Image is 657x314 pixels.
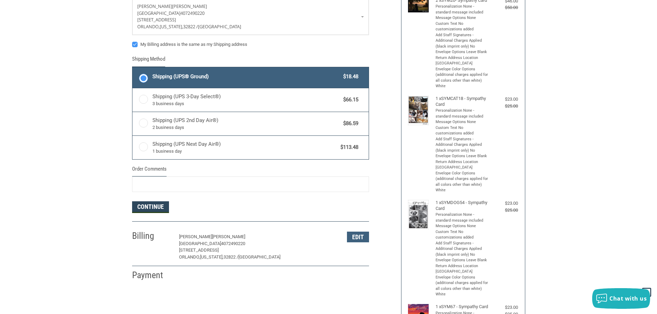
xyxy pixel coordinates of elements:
button: Continue [132,201,169,213]
div: $23.00 [490,96,518,103]
legend: Order Comments [132,165,167,176]
h4: 1 x SYMCAT18 - Sympathy Card [436,96,489,107]
span: [PERSON_NAME] [179,234,212,239]
span: [PERSON_NAME] [172,3,207,9]
li: Return Address Location [GEOGRAPHIC_DATA] [436,55,489,67]
h2: Payment [132,270,172,281]
li: Message Options None [436,15,489,21]
li: Envelope Options Leave Blank [436,49,489,55]
li: Envelope Color Options (additional charges applied for all colors other than white) White [436,275,489,297]
li: Custom Text No customizations added [436,21,489,32]
span: ORLANDO, [137,23,160,30]
li: Add Staff Signatures - Additional Charges Applied (black imprint only) No [436,241,489,258]
span: [GEOGRAPHIC_DATA] [137,10,180,16]
div: $25.00 [490,207,518,214]
span: [US_STATE], [160,23,183,30]
li: Return Address Location [GEOGRAPHIC_DATA] [436,159,489,171]
span: [PERSON_NAME] [137,3,172,9]
span: Shipping (UPS® Ground) [152,73,340,81]
div: $23.00 [490,200,518,207]
span: [GEOGRAPHIC_DATA] [238,254,280,260]
span: 3 business days [152,100,340,107]
h4: 1 x SYM67 - Sympathy Card [436,304,489,310]
li: Envelope Options Leave Blank [436,257,489,263]
span: 32822 / [183,23,198,30]
li: Custom Text No customizations added [436,229,489,241]
button: Edit [347,232,369,242]
span: Shipping (UPS 2nd Day Air®) [152,117,340,131]
li: Envelope Color Options (additional charges applied for all colors other than white) White [436,171,489,193]
span: 4072490220 [180,10,205,16]
li: Custom Text No customizations added [436,125,489,136]
li: Personalization None - standard message included [436,212,489,223]
h2: Billing [132,230,172,242]
div: $50.00 [490,4,518,11]
li: Add Staff Signatures - Additional Charges Applied (black imprint only) No [436,32,489,50]
div: $23.00 [490,304,518,311]
span: [GEOGRAPHIC_DATA] [198,23,241,30]
span: $86.59 [340,120,359,128]
li: Envelope Options Leave Blank [436,153,489,159]
span: Chat with us [609,295,647,302]
li: Personalization None - standard message included [436,4,489,15]
span: 2 business days [152,124,340,131]
span: Shipping (UPS Next Day Air®) [152,140,337,155]
h4: 1 x SYMDOG54 - Sympathy Card [436,200,489,211]
span: [STREET_ADDRESS] [179,247,219,253]
span: [PERSON_NAME] [212,234,245,239]
span: Shipping (UPS 3-Day Select®) [152,93,340,107]
span: ORLANDO, [179,254,200,260]
li: Message Options None [436,119,489,125]
li: Message Options None [436,223,489,229]
button: Chat with us [592,288,650,309]
label: My Billing address is the same as my Shipping address [132,42,369,47]
li: Personalization None - standard message included [436,108,489,119]
div: $25.00 [490,103,518,110]
span: $66.15 [340,96,359,104]
li: Envelope Color Options (additional charges applied for all colors other than white) White [436,67,489,89]
span: 32822 / [223,254,238,260]
span: [STREET_ADDRESS] [137,17,176,23]
li: Add Staff Signatures - Additional Charges Applied (black imprint only) No [436,136,489,154]
legend: Shipping Method [132,55,165,67]
span: [US_STATE], [200,254,223,260]
li: Return Address Location [GEOGRAPHIC_DATA] [436,263,489,275]
span: [GEOGRAPHIC_DATA] [179,241,221,246]
span: 4072490220 [221,241,245,246]
span: 1 business day [152,148,337,155]
span: $113.48 [337,143,359,151]
span: $18.48 [340,73,359,81]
